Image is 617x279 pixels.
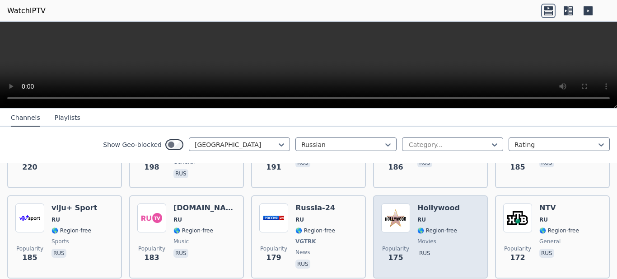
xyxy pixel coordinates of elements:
button: Playlists [55,109,80,127]
span: VGTRK [295,238,316,245]
span: 179 [266,252,281,263]
img: RU.TV [137,203,166,232]
img: Russia-24 [259,203,288,232]
span: 186 [388,162,403,173]
p: rus [295,260,310,269]
span: RU [539,216,548,223]
span: movies [417,238,436,245]
h6: Russia-24 [295,203,335,213]
p: rus [417,249,432,258]
button: Channels [11,109,40,127]
span: 172 [510,252,525,263]
span: Popularity [16,245,43,252]
img: viju+ Sport [15,203,44,232]
p: rus [173,249,188,258]
img: NTV [503,203,532,232]
span: RU [295,216,304,223]
span: RU [417,216,426,223]
h6: NTV [539,203,579,213]
h6: Hollywood [417,203,460,213]
span: 220 [22,162,37,173]
span: 🌎 Region-free [417,227,457,234]
span: 🌎 Region-free [51,227,91,234]
p: rus [173,169,188,178]
span: 185 [22,252,37,263]
span: music [173,238,189,245]
label: Show Geo-blocked [103,140,162,149]
span: 183 [144,252,159,263]
img: Hollywood [381,203,410,232]
p: rus [539,249,554,258]
span: 🌎 Region-free [173,227,213,234]
span: Popularity [382,245,409,252]
h6: [DOMAIN_NAME] [173,203,236,213]
span: sports [51,238,69,245]
a: WatchIPTV [7,5,46,16]
span: Popularity [138,245,165,252]
span: 191 [266,162,281,173]
span: 🌎 Region-free [539,227,579,234]
span: 198 [144,162,159,173]
span: general [539,238,561,245]
h6: viju+ Sport [51,203,97,213]
span: news [295,249,310,256]
p: rus [51,249,66,258]
span: Popularity [260,245,287,252]
span: Popularity [504,245,531,252]
span: 185 [510,162,525,173]
span: RU [51,216,60,223]
span: 🌎 Region-free [295,227,335,234]
span: RU [173,216,182,223]
span: 175 [388,252,403,263]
